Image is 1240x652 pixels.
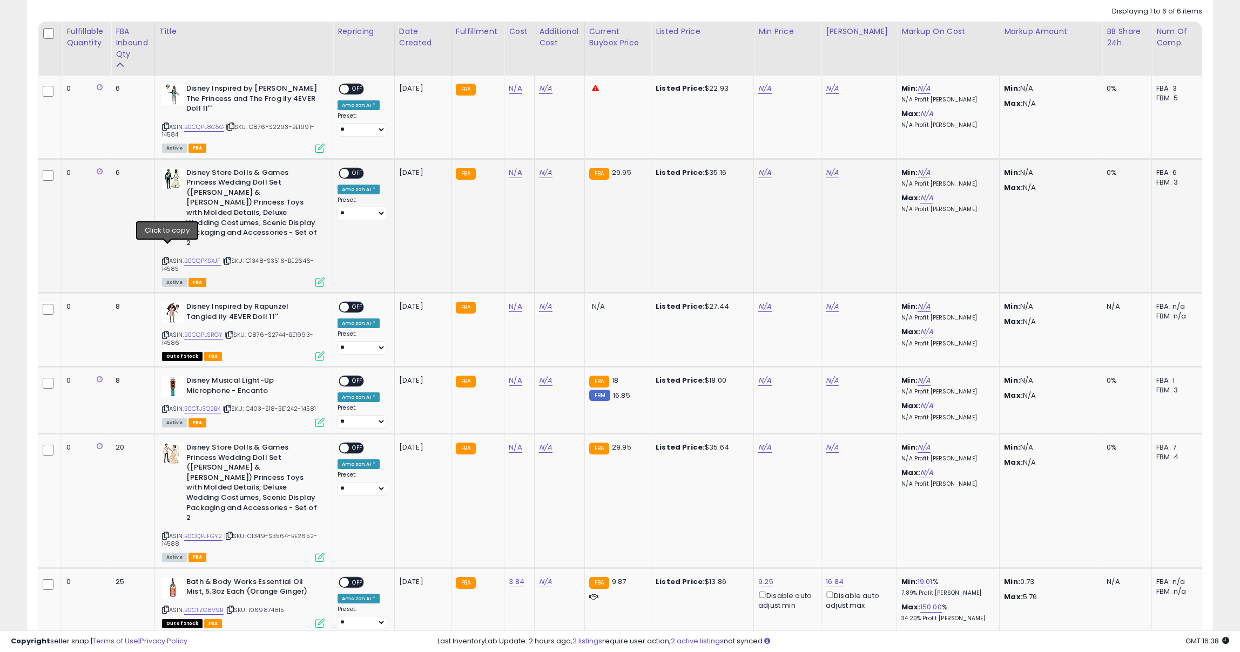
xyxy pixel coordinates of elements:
[509,442,522,453] a: N/A
[184,123,224,132] a: B0CQPL8G5G
[349,578,366,587] span: OFF
[349,377,366,386] span: OFF
[92,636,138,646] a: Terms of Use
[204,619,223,628] span: FBA
[1156,577,1194,587] div: FBA: n/a
[901,340,991,348] p: N/A Profit [PERSON_NAME]
[901,442,918,452] b: Min:
[349,303,366,312] span: OFF
[918,83,931,94] a: N/A
[509,375,522,386] a: N/A
[204,352,223,361] span: FBA
[1004,301,1020,311] strong: Min:
[162,443,325,561] div: ASIN:
[162,619,203,628] span: All listings that are currently out of stock and unavailable for purchase on Amazon
[225,606,285,614] span: | SKU: 1069874815
[116,577,146,587] div: 25
[901,108,920,119] b: Max:
[920,602,942,613] a: 150.00
[186,443,318,526] b: Disney Store Dolls & Games Princess Wedding Doll Set ([PERSON_NAME] & [PERSON_NAME]) Princess Toy...
[1004,592,1094,602] p: 5.76
[66,443,103,452] div: 0
[656,376,745,385] div: $18.00
[1156,587,1194,596] div: FBM: n/a
[1004,84,1094,93] p: N/A
[1156,443,1194,452] div: FBA: 7
[184,532,223,541] a: B0CQPJFGY2
[1107,376,1143,385] div: 0%
[901,480,991,488] p: N/A Profit [PERSON_NAME]
[572,636,602,646] a: 2 listings
[1156,376,1194,385] div: FBA: 1
[826,375,839,386] a: N/A
[338,606,386,630] div: Preset:
[338,594,380,603] div: Amazon AI *
[1004,183,1094,193] p: N/A
[1004,391,1094,400] p: N/A
[826,301,839,312] a: N/A
[338,318,380,328] div: Amazon AI *
[656,443,745,452] div: $35.64
[901,314,991,322] p: N/A Profit [PERSON_NAME]
[162,168,184,189] img: 41ceEL112gL._SL40_.jpg
[66,376,103,385] div: 0
[901,577,991,597] div: %
[1156,178,1194,187] div: FBM: 3
[188,553,207,562] span: FBA
[509,167,522,178] a: N/A
[162,123,314,139] span: | SKU: C876-S2293-BE1991-14584
[901,26,995,37] div: Markup on Cost
[162,302,184,323] img: 41diG9j5deL._SL40_.jpg
[539,442,552,453] a: N/A
[901,180,991,188] p: N/A Profit [PERSON_NAME]
[11,636,50,646] strong: Copyright
[901,327,920,337] b: Max:
[1156,452,1194,462] div: FBM: 4
[162,577,184,599] img: 31URbrDhnWL._SL40_.jpg
[456,26,500,37] div: Fulfillment
[901,602,991,622] div: %
[758,26,817,37] div: Min Price
[920,467,933,478] a: N/A
[399,84,442,93] div: [DATE]
[162,352,203,361] span: All listings that are currently out of stock and unavailable for purchase on Amazon
[920,108,933,119] a: N/A
[349,168,366,178] span: OFF
[116,26,150,60] div: FBA inbound Qty
[1004,26,1097,37] div: Markup Amount
[901,467,920,478] b: Max:
[539,26,579,49] div: Additional Cost
[338,26,390,37] div: Repricing
[612,167,631,178] span: 29.95
[1004,443,1094,452] p: N/A
[920,327,933,337] a: N/A
[338,185,380,194] div: Amazon AI *
[162,330,313,347] span: | SKU: C876-S2744-BE1993-14586
[918,442,931,453] a: N/A
[456,577,476,589] small: FBA
[656,301,705,311] b: Listed Price:
[539,83,552,94] a: N/A
[1004,167,1020,178] strong: Min:
[1156,26,1197,49] div: Num of Comp.
[186,376,318,398] b: Disney Musical Light-Up Microphone - Encanto
[589,376,609,388] small: FBA
[1107,302,1143,311] div: N/A
[399,302,442,311] div: [DATE]
[456,302,476,314] small: FBA
[901,193,920,203] b: Max:
[509,26,530,37] div: Cost
[338,100,380,110] div: Amazon AI *
[66,26,106,49] div: Fulfillable Quantity
[188,278,207,287] span: FBA
[338,330,386,355] div: Preset:
[539,301,552,312] a: N/A
[1156,385,1194,395] div: FBM: 3
[338,392,380,402] div: Amazon AI *
[920,193,933,203] a: N/A
[1156,168,1194,178] div: FBA: 6
[349,85,366,94] span: OFF
[656,302,745,311] div: $27.44
[399,376,442,385] div: [DATE]
[162,532,317,548] span: | SKU: C1349-S3564-BE2652-14588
